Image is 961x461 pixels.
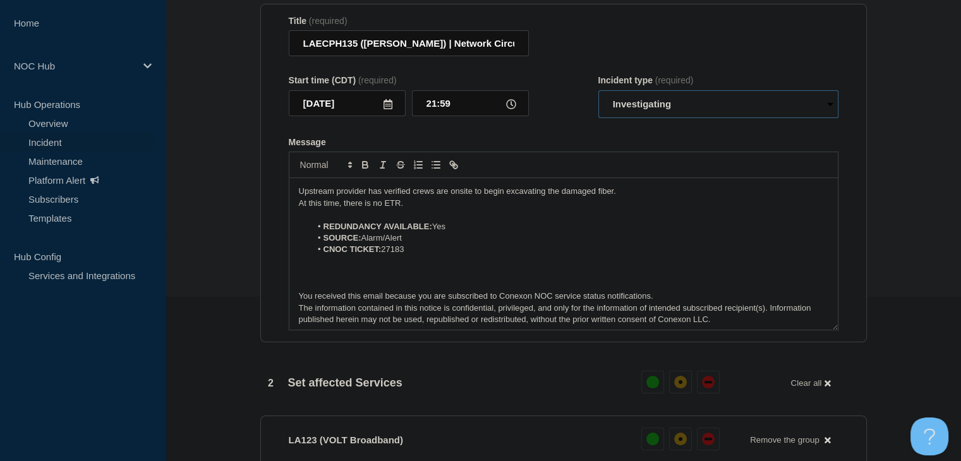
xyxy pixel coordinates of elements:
[289,178,838,330] div: Message
[598,90,838,118] select: Incident type
[697,371,720,393] button: down
[294,157,356,172] span: Font size
[412,90,529,116] input: HH:MM
[356,157,374,172] button: Toggle bold text
[260,373,402,394] div: Set affected Services
[323,244,382,254] strong: CNOC TICKET:
[702,433,715,445] div: down
[323,233,361,242] strong: SOURCE:
[742,428,838,452] button: Remove the group
[260,373,282,394] span: 2
[655,75,694,85] span: (required)
[299,302,828,326] p: The information contained in this notice is confidential, privileged, and only for the informatio...
[289,434,403,445] p: LA123 (VOLT Broadband)
[445,157,462,172] button: Toggle link
[311,244,828,255] li: 27183
[289,137,838,147] div: Message
[311,221,828,232] li: Yes
[409,157,427,172] button: Toggle ordered list
[289,90,406,116] input: YYYY-MM-DD
[358,75,397,85] span: (required)
[299,290,828,302] p: You received this email because you are subscribed to Conexon NOC service status notifications.
[641,428,664,450] button: up
[374,157,392,172] button: Toggle italic text
[323,222,432,231] strong: REDUNDANCY AVAILABLE:
[289,16,529,26] div: Title
[309,16,348,26] span: (required)
[750,435,819,445] span: Remove the group
[392,157,409,172] button: Toggle strikethrough text
[646,433,659,445] div: up
[289,75,529,85] div: Start time (CDT)
[299,186,828,197] p: Upstream provider has verified crews are onsite to begin excavating the damaged fiber.
[674,376,687,388] div: affected
[669,428,692,450] button: affected
[697,428,720,450] button: down
[598,75,838,85] div: Incident type
[427,157,445,172] button: Toggle bulleted list
[641,371,664,393] button: up
[289,30,529,56] input: Title
[702,376,715,388] div: down
[299,198,828,209] p: At this time, there is no ETR.
[669,371,692,393] button: affected
[783,371,838,395] button: Clear all
[674,433,687,445] div: affected
[910,417,948,455] iframe: Help Scout Beacon - Open
[311,232,828,244] li: Alarm/Alert
[14,61,135,71] p: NOC Hub
[646,376,659,388] div: up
